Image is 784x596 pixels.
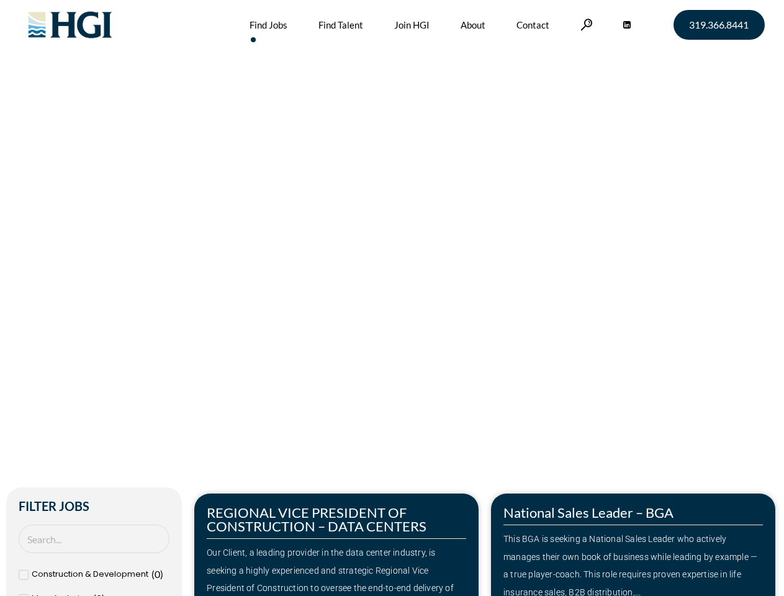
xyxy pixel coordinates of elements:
span: ) [160,568,163,580]
span: Construction & Development [32,566,148,584]
span: ( [151,568,155,580]
h2: Filter Jobs [19,500,169,512]
a: National Sales Leader – BGA [503,504,674,521]
a: Search [580,19,593,30]
span: 319.366.8441 [689,20,749,30]
span: Jobs [75,250,95,263]
span: Make Your [45,191,224,235]
span: » [45,250,95,263]
span: Next Move [232,192,414,233]
a: REGIONAL VICE PRESIDENT OF CONSTRUCTION – DATA CENTERS [207,504,426,535]
a: Home [45,250,71,263]
input: Search Job [19,525,169,554]
a: 319.366.8441 [674,10,765,40]
span: 0 [155,568,160,580]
